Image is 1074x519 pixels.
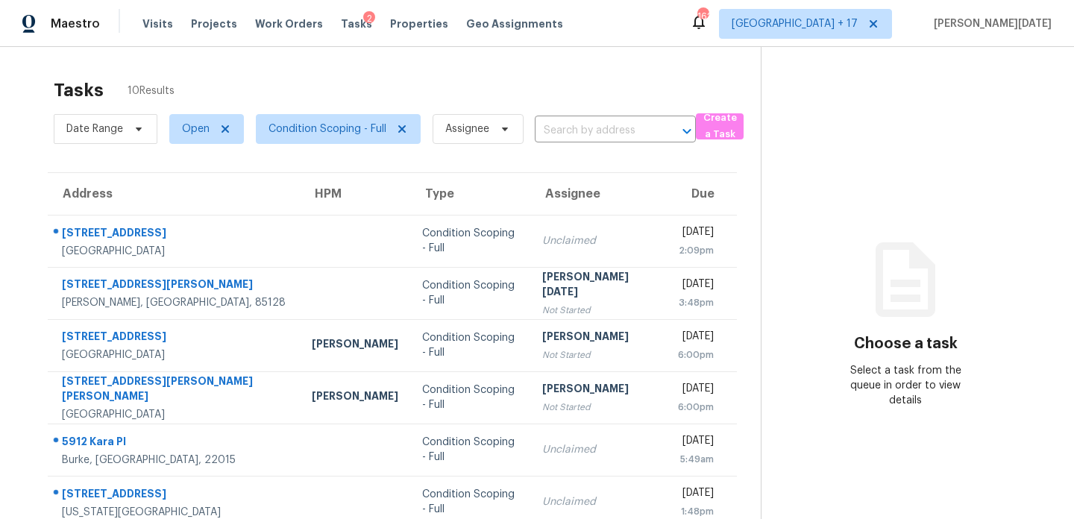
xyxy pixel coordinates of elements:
[422,435,519,465] div: Condition Scoping - Full
[542,494,653,509] div: Unclaimed
[466,16,563,31] span: Geo Assignments
[66,122,123,136] span: Date Range
[678,295,714,310] div: 3:48pm
[678,504,714,519] div: 1:48pm
[542,400,653,415] div: Not Started
[191,16,237,31] span: Projects
[312,389,398,407] div: [PERSON_NAME]
[62,486,288,505] div: [STREET_ADDRESS]
[542,347,653,362] div: Not Started
[678,452,714,467] div: 5:49am
[51,16,100,31] span: Maestro
[300,173,410,215] th: HPM
[678,277,714,295] div: [DATE]
[62,407,288,422] div: [GEOGRAPHIC_DATA]
[542,442,653,457] div: Unclaimed
[142,16,173,31] span: Visits
[128,84,175,98] span: 10 Results
[703,110,736,144] span: Create a Task
[542,329,653,347] div: [PERSON_NAME]
[854,336,958,351] h3: Choose a task
[422,278,519,308] div: Condition Scoping - Full
[928,16,1052,31] span: [PERSON_NAME][DATE]
[62,295,288,310] div: [PERSON_NAME], [GEOGRAPHIC_DATA], 85128
[542,303,653,318] div: Not Started
[268,122,386,136] span: Condition Scoping - Full
[182,122,210,136] span: Open
[678,381,714,400] div: [DATE]
[834,363,979,408] div: Select a task from the queue in order to view details
[697,9,708,24] div: 162
[678,243,714,258] div: 2:09pm
[542,381,653,400] div: [PERSON_NAME]
[62,434,288,453] div: 5912 Kara Pl
[363,11,375,26] div: 2
[676,121,697,142] button: Open
[678,433,714,452] div: [DATE]
[341,19,372,29] span: Tasks
[678,224,714,243] div: [DATE]
[62,374,288,407] div: [STREET_ADDRESS][PERSON_NAME][PERSON_NAME]
[422,487,519,517] div: Condition Scoping - Full
[62,453,288,468] div: Burke, [GEOGRAPHIC_DATA], 22015
[62,347,288,362] div: [GEOGRAPHIC_DATA]
[62,244,288,259] div: [GEOGRAPHIC_DATA]
[422,383,519,412] div: Condition Scoping - Full
[48,173,300,215] th: Address
[312,336,398,355] div: [PERSON_NAME]
[410,173,531,215] th: Type
[62,277,288,295] div: [STREET_ADDRESS][PERSON_NAME]
[390,16,448,31] span: Properties
[678,400,714,415] div: 6:00pm
[62,225,288,244] div: [STREET_ADDRESS]
[678,485,714,504] div: [DATE]
[696,113,744,139] button: Create a Task
[542,233,653,248] div: Unclaimed
[666,173,737,215] th: Due
[445,122,489,136] span: Assignee
[422,330,519,360] div: Condition Scoping - Full
[732,16,858,31] span: [GEOGRAPHIC_DATA] + 17
[530,173,665,215] th: Assignee
[678,347,714,362] div: 6:00pm
[535,119,654,142] input: Search by address
[678,329,714,347] div: [DATE]
[54,83,104,98] h2: Tasks
[255,16,323,31] span: Work Orders
[422,226,519,256] div: Condition Scoping - Full
[542,269,653,303] div: [PERSON_NAME][DATE]
[62,329,288,347] div: [STREET_ADDRESS]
